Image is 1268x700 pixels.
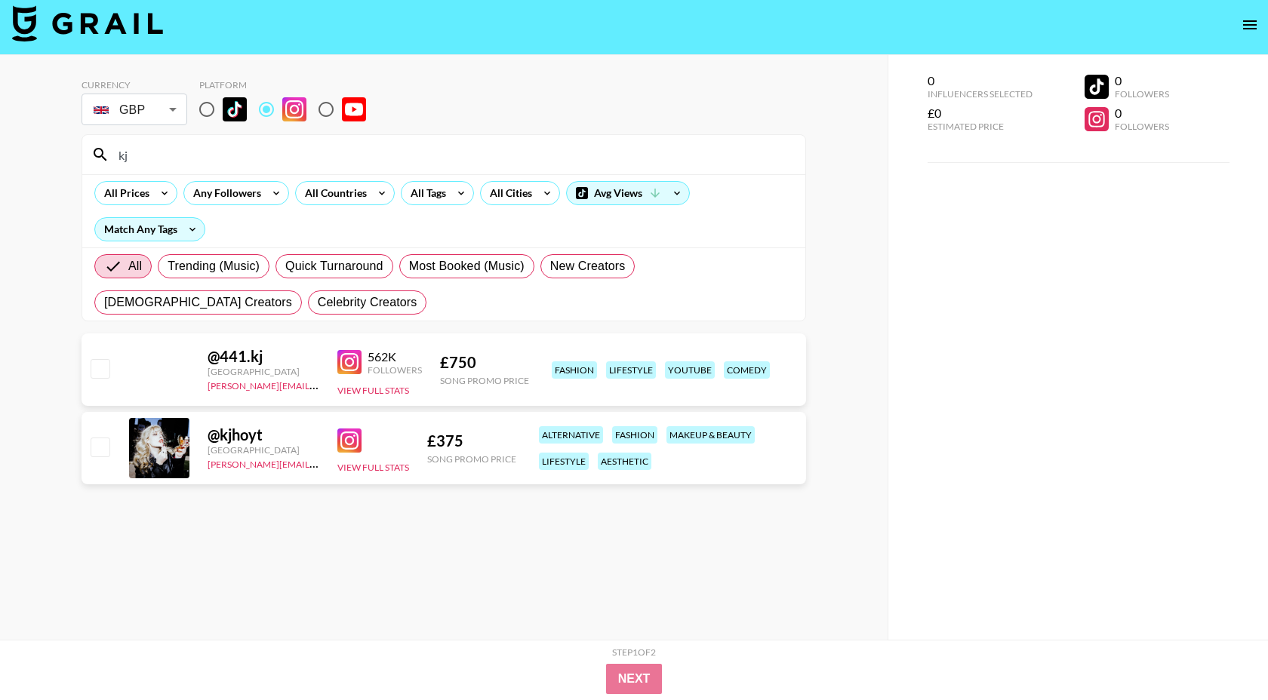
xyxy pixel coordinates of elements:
[208,444,319,456] div: [GEOGRAPHIC_DATA]
[427,431,516,450] div: £ 375
[427,453,516,465] div: Song Promo Price
[1115,88,1169,100] div: Followers
[318,293,417,312] span: Celebrity Creators
[109,143,796,167] input: Search by User Name
[296,182,370,204] div: All Countries
[184,182,264,204] div: Any Followers
[208,425,319,444] div: @ kjhoyt
[128,257,142,275] span: All
[208,456,431,470] a: [PERSON_NAME][EMAIL_ADDRESS][DOMAIN_NAME]
[567,182,689,204] div: Avg Views
[223,97,247,121] img: TikTok
[598,453,651,470] div: aesthetic
[606,361,656,379] div: lifestyle
[550,257,626,275] span: New Creators
[539,453,589,470] div: lifestyle
[539,426,603,444] div: alternative
[337,462,409,473] button: View Full Stats
[481,182,535,204] div: All Cities
[665,361,715,379] div: youtube
[1115,73,1169,88] div: 0
[208,377,431,391] a: [PERSON_NAME][EMAIL_ADDRESS][DOMAIN_NAME]
[95,182,152,204] div: All Prices
[440,375,529,386] div: Song Promo Price
[552,361,597,379] div: fashion
[928,73,1033,88] div: 0
[928,106,1033,121] div: £0
[368,349,422,364] div: 562K
[104,293,292,312] span: [DEMOGRAPHIC_DATA] Creators
[95,218,205,241] div: Match Any Tags
[1115,106,1169,121] div: 0
[1235,10,1265,40] button: open drawer
[82,79,187,91] div: Currency
[12,5,163,41] img: Grail Talent
[440,353,529,372] div: £ 750
[606,664,663,694] button: Next
[342,97,366,121] img: YouTube
[285,257,383,275] span: Quick Turnaround
[337,428,362,453] img: Instagram
[337,385,409,396] button: View Full Stats
[928,88,1033,100] div: Influencers Selected
[928,121,1033,132] div: Estimated Price
[282,97,306,121] img: Instagram
[666,426,755,444] div: makeup & beauty
[409,257,525,275] span: Most Booked (Music)
[337,350,362,374] img: Instagram
[168,257,260,275] span: Trending (Music)
[208,366,319,377] div: [GEOGRAPHIC_DATA]
[612,426,657,444] div: fashion
[612,646,656,658] div: Step 1 of 2
[1115,121,1169,132] div: Followers
[724,361,770,379] div: comedy
[85,97,184,123] div: GBP
[208,347,319,366] div: @ 441.kj
[368,364,422,376] div: Followers
[402,182,449,204] div: All Tags
[199,79,378,91] div: Platform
